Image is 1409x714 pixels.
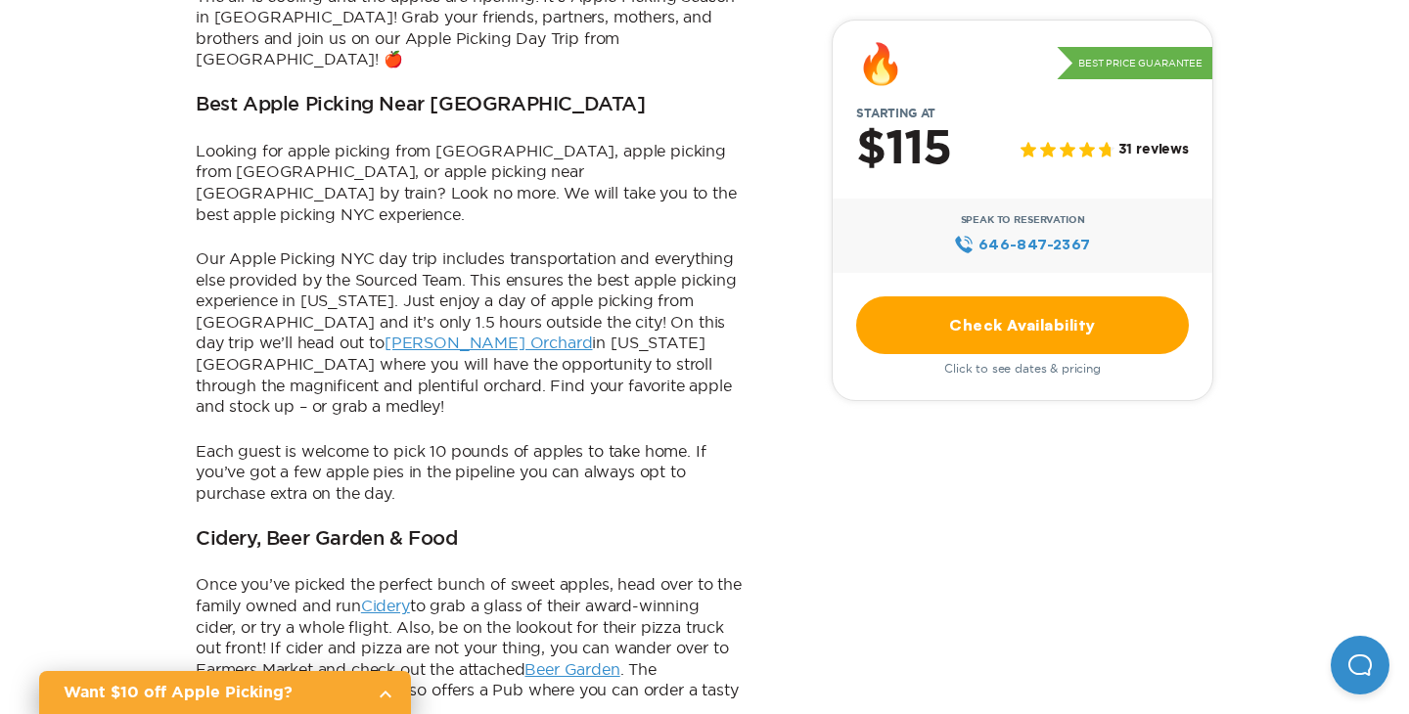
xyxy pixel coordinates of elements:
[961,214,1085,226] span: Speak to Reservation
[196,248,744,418] p: Our Apple Picking NYC day trip includes transportation and everything else provided by the Source...
[833,107,959,120] span: Starting at
[1331,636,1389,694] iframe: Help Scout Beacon - Open
[856,44,905,83] div: 🔥
[196,528,458,552] h3: Cidery, Beer Garden & Food
[954,234,1090,255] a: 646‍-847‍-2367
[385,334,593,351] a: [PERSON_NAME] Orchard
[1057,47,1212,80] p: Best Price Guarantee
[524,660,619,678] a: Beer Garden
[856,296,1189,354] a: Check Availability
[856,124,951,175] h2: $115
[978,234,1091,255] span: 646‍-847‍-2367
[196,94,646,117] h3: Best Apple Picking Near [GEOGRAPHIC_DATA]
[39,671,411,714] a: Want $10 off Apple Picking?
[196,141,744,225] p: Looking for apple picking from [GEOGRAPHIC_DATA], apple picking from [GEOGRAPHIC_DATA], or apple ...
[196,441,744,505] p: Each guest is welcome to pick 10 pounds of apples to take home. If you’ve got a few apple pies in...
[361,597,410,614] a: Cidery
[1118,143,1189,159] span: 31 reviews
[944,362,1101,376] span: Click to see dates & pricing
[64,681,362,704] h2: Want $10 off Apple Picking?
